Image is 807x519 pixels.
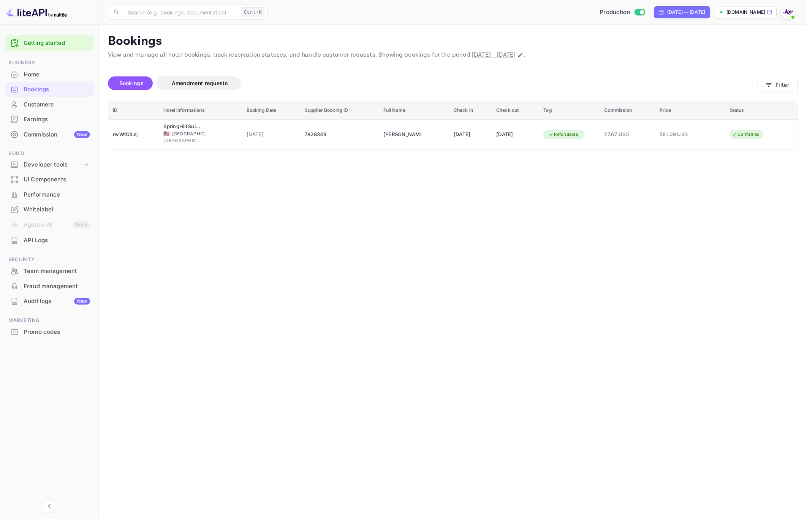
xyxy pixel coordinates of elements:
[5,264,94,279] div: Team management
[5,82,94,96] a: Bookings
[108,101,159,120] th: ID
[5,158,94,171] div: Developer tools
[6,6,67,18] img: LiteAPI logo
[305,129,374,141] div: 7828348
[24,100,90,109] div: Customers
[5,59,94,67] span: Business
[300,101,379,120] th: Supplier Booking ID
[5,187,94,202] a: Performance
[5,264,94,278] a: Team management
[24,160,82,169] div: Developer tools
[163,131,169,136] span: United States of America
[163,123,201,130] div: SpringHill Suites by Marriott Weatherford Willow Park
[660,130,698,139] span: 581.09 USD
[108,51,798,60] p: View and manage all hotel bookings, track reservation statuses, and handle customer requests. Sho...
[247,130,296,139] span: [DATE]
[5,127,94,141] a: CommissionNew
[5,256,94,264] span: Security
[24,190,90,199] div: Performance
[496,129,534,141] div: [DATE]
[449,101,492,120] th: Check in
[108,101,798,149] table: booking table
[5,325,94,339] a: Promo codes
[24,205,90,214] div: Whitelabel
[24,236,90,245] div: API Logs
[543,130,583,139] div: Refundable
[539,101,600,120] th: Tag
[5,67,94,81] a: Home
[43,499,56,513] button: Collapse navigation
[108,34,798,49] p: Bookings
[5,127,94,142] div: CommissionNew
[726,9,765,16] p: [DOMAIN_NAME]
[383,129,421,141] div: Linda Yuann
[5,233,94,247] a: API Logs
[172,130,210,137] span: [GEOGRAPHIC_DATA]
[5,279,94,293] a: Fraud management
[24,175,90,184] div: UI Components
[108,76,758,90] div: account-settings tabs
[758,77,798,92] button: Filter
[600,8,630,17] span: Production
[5,172,94,186] a: UI Components
[24,267,90,276] div: Team management
[163,137,201,144] span: [GEOGRAPHIC_DATA]
[24,130,90,139] div: Commission
[5,112,94,127] div: Earnings
[5,172,94,187] div: UI Components
[74,131,90,138] div: New
[597,8,648,17] div: Switch to Sandbox mode
[5,279,94,294] div: Fraud management
[600,101,655,120] th: Commission
[5,294,94,309] div: Audit logsNew
[24,282,90,291] div: Fraud management
[24,115,90,124] div: Earnings
[74,298,90,305] div: New
[516,51,524,59] button: Change date range
[5,294,94,308] a: Audit logsNew
[782,6,794,18] img: With Joy
[725,101,798,120] th: Status
[667,9,705,16] div: [DATE] — [DATE]
[24,70,90,79] div: Home
[5,202,94,216] a: Whitelabel
[379,101,449,120] th: Full Name
[5,202,94,217] div: Whitelabel
[113,129,154,141] div: rwWtOlLsj
[472,51,516,59] span: [DATE] - [DATE]
[24,39,90,48] a: Getting started
[492,101,539,120] th: Check out
[5,112,94,126] a: Earnings
[5,316,94,325] span: Marketing
[5,82,94,97] div: Bookings
[159,101,242,120] th: Hotel informations
[5,233,94,248] div: API Logs
[123,5,238,20] input: Search (e.g. bookings, documentation)
[5,149,94,158] span: Build
[24,297,90,306] div: Audit logs
[454,129,487,141] div: [DATE]
[5,97,94,111] a: Customers
[241,7,264,17] div: Ctrl+K
[5,187,94,202] div: Performance
[24,328,90,336] div: Promo codes
[242,101,300,120] th: Booking Date
[727,130,764,139] div: Confirmed
[24,85,90,94] div: Bookings
[119,80,144,86] span: Bookings
[5,35,94,51] div: Getting started
[172,80,228,86] span: Amendment requests
[655,101,725,120] th: Price
[5,67,94,82] div: Home
[604,130,650,139] span: 27.67 USD
[5,97,94,112] div: Customers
